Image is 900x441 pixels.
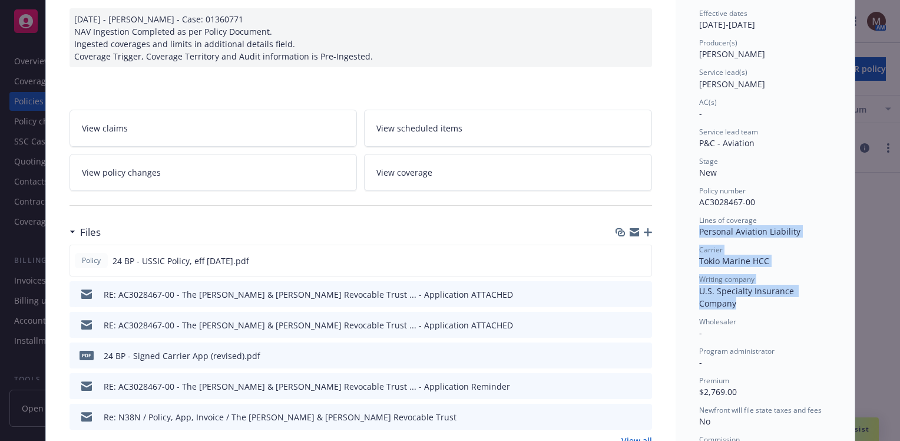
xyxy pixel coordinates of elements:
[699,8,747,18] span: Effective dates
[699,245,723,255] span: Carrier
[618,288,627,301] button: download file
[104,350,260,362] div: 24 BP - Signed Carrier App (revised).pdf
[699,376,729,386] span: Premium
[699,274,755,284] span: Writing company
[80,351,94,360] span: pdf
[699,8,831,31] div: [DATE] - [DATE]
[113,255,249,267] span: 24 BP - USSIC Policy, eff [DATE].pdf
[70,225,101,240] div: Files
[637,380,647,393] button: preview file
[618,350,627,362] button: download file
[80,255,103,266] span: Policy
[104,319,513,331] div: RE: AC3028467-00 - The [PERSON_NAME] & [PERSON_NAME] Revocable Trust ... - Application ATTACHED
[104,411,456,423] div: Re: N38N / Policy, App, Invoice / The [PERSON_NAME] & [PERSON_NAME] Revocable Trust
[80,225,101,240] h3: Files
[636,255,647,267] button: preview file
[699,186,746,196] span: Policy number
[376,122,462,134] span: View scheduled items
[699,357,702,368] span: -
[699,67,747,77] span: Service lead(s)
[618,411,627,423] button: download file
[70,154,358,191] a: View policy changes
[699,405,822,415] span: Newfront will file state taxes and fees
[699,38,737,48] span: Producer(s)
[70,8,652,67] div: [DATE] - [PERSON_NAME] - Case: 01360771 NAV Ingestion Completed as per Policy Document. Ingested ...
[699,327,702,338] span: -
[699,416,710,427] span: No
[637,319,647,331] button: preview file
[699,386,737,397] span: $2,769.00
[699,196,755,208] span: AC3028467-00
[699,108,702,119] span: -
[364,154,652,191] a: View coverage
[699,225,831,238] div: Personal Aviation Liability
[617,255,627,267] button: download file
[699,156,718,166] span: Stage
[70,110,358,147] a: View claims
[699,285,796,309] span: U.S. Specialty Insurance Company
[82,166,161,179] span: View policy changes
[104,288,513,301] div: RE: AC3028467-00 - The [PERSON_NAME] & [PERSON_NAME] Revocable Trust ... - Application ATTACHED
[637,288,647,301] button: preview file
[618,380,627,393] button: download file
[104,380,510,393] div: RE: AC3028467-00 - The [PERSON_NAME] & [PERSON_NAME] Revocable Trust ... - Application Reminder
[699,167,717,178] span: New
[376,166,432,179] span: View coverage
[699,127,758,137] span: Service lead team
[364,110,652,147] a: View scheduled items
[699,48,765,60] span: [PERSON_NAME]
[699,317,736,327] span: Wholesaler
[699,215,757,225] span: Lines of coverage
[618,319,627,331] button: download file
[699,78,765,90] span: [PERSON_NAME]
[699,255,769,266] span: Tokio Marine HCC
[699,346,775,356] span: Program administrator
[637,411,647,423] button: preview file
[637,350,647,362] button: preview file
[699,97,717,107] span: AC(s)
[699,137,755,149] span: P&C - Aviation
[82,122,128,134] span: View claims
